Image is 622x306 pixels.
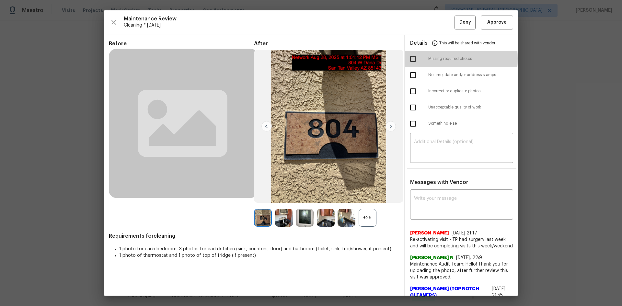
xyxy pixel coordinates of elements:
[119,246,399,252] li: 1 photo for each bedroom, 3 photos for each kitchen (sink, counters, floor) and bathroom (toilet,...
[386,121,396,131] img: right-chevron-button-url
[254,40,399,47] span: After
[428,121,513,126] span: Something else
[405,99,518,116] div: Unacceptable quality of work
[492,287,505,298] span: [DATE] 21:55
[410,180,468,185] span: Messages with Vendor
[124,22,455,28] span: Cleaning * [DATE]
[124,16,455,22] span: Maintenance Review
[481,16,513,29] button: Approve
[359,209,376,227] div: +26
[405,116,518,132] div: Something else
[459,18,471,27] span: Deny
[410,236,513,249] span: Re-activating visit - TP had surgery last week and will be completing visits this week/weekend
[428,72,513,78] span: No time, date and/or address stamps
[452,231,477,235] span: [DATE] 21:17
[261,121,272,131] img: left-chevron-button-url
[439,35,495,51] span: This will be shared with vendor
[109,233,399,239] span: Requirements for cleaning
[428,56,513,62] span: Missing required photos
[405,67,518,83] div: No time, date and/or address stamps
[455,16,476,29] button: Deny
[405,83,518,99] div: Incorrect or duplicate photos
[119,252,399,259] li: 1 photo of thermostat and 1 photo of top of fridge (if present)
[410,35,428,51] span: Details
[410,286,489,299] span: [PERSON_NAME] (TOP NOTCH CLEANERS)
[428,88,513,94] span: Incorrect or duplicate photos
[410,261,513,280] span: Maintenance Audit Team: Hello! Thank you for uploading the photo, after further review this visit...
[428,105,513,110] span: Unacceptable quality of work
[410,255,454,261] span: [PERSON_NAME] N
[410,230,449,236] span: [PERSON_NAME]
[405,51,518,67] div: Missing required photos
[109,40,254,47] span: Before
[487,18,507,27] span: Approve
[456,255,482,260] span: [DATE], 22:9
